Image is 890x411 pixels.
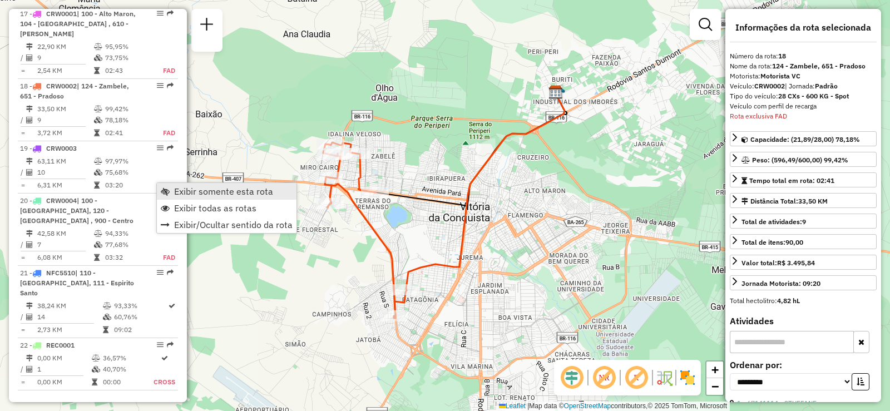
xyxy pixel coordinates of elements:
[752,156,848,164] span: Peso: (596,49/600,00) 99,42%
[730,172,877,187] a: Tempo total em rota: 02:41
[151,252,176,263] td: FAD
[706,378,723,395] a: Zoom out
[102,364,153,375] td: 40,70%
[94,254,100,261] i: Tempo total em rota
[105,167,151,178] td: 75,68%
[105,252,151,263] td: 03:32
[741,258,815,268] div: Valor total:
[778,52,786,60] strong: 18
[167,145,174,151] em: Rota exportada
[37,52,93,63] td: 9
[26,55,33,61] i: Total de Atividades
[103,303,111,309] i: % de utilização do peso
[46,9,77,18] span: CRW0001
[151,180,176,191] td: FAD
[20,377,26,388] td: =
[46,144,77,152] span: CRW0003
[105,228,151,239] td: 94,33%
[167,341,174,348] em: Rota exportada
[94,230,102,237] i: % de utilização do peso
[161,355,168,362] i: Rota otimizada
[37,300,102,311] td: 38,24 KM
[157,216,296,233] li: Exibir/Ocultar sentido da rota
[730,296,877,306] div: Total hectolitro:
[174,220,293,229] span: Exibir/Ocultar sentido da rota
[20,167,26,178] td: /
[20,239,26,250] td: /
[778,92,849,100] strong: 28 CXs - 600 KG - Spot
[157,200,296,216] li: Exibir todas as rotas
[37,103,93,115] td: 33,50 KM
[92,355,100,362] i: % de utilização do peso
[20,341,75,349] span: 22 -
[46,82,77,90] span: CRW0002
[730,152,877,167] a: Peso: (596,49/600,00) 99,42%
[37,353,91,364] td: 0,00 KM
[777,259,815,267] strong: R$ 3.495,84
[94,43,102,50] i: % de utilização do peso
[103,314,111,320] i: % de utilização da cubagem
[730,255,877,270] a: Valor total:R$ 3.495,84
[92,379,97,385] i: Tempo total em rota
[26,158,33,165] i: Distância Total
[730,81,877,91] div: Veículo:
[37,364,91,375] td: 1
[798,197,828,205] span: 33,50 KM
[105,115,151,126] td: 78,18%
[157,183,296,200] li: Exibir somente esta rota
[157,10,164,17] em: Opções
[623,364,650,391] span: Exibir rótulo
[26,117,33,123] i: Total de Atividades
[20,115,26,126] td: /
[754,82,785,90] strong: CRW0002
[852,373,869,390] button: Ordem crescente
[94,106,102,112] i: % de utilização do peso
[20,127,26,138] td: =
[20,65,26,76] td: =
[105,52,151,63] td: 73,75%
[26,43,33,50] i: Distância Total
[37,311,102,323] td: 14
[772,62,866,70] strong: 124 - Zambele, 651 - Pradoso
[20,82,129,100] span: 18 -
[20,9,136,38] span: 17 -
[730,234,877,249] a: Total de itens:90,00
[102,377,153,388] td: 00:00
[26,303,33,309] i: Distância Total
[37,239,93,250] td: 7
[113,311,167,323] td: 60,76%
[26,230,33,237] i: Distância Total
[103,326,108,333] i: Tempo total em rota
[802,217,806,226] strong: 9
[105,65,151,76] td: 02:43
[777,296,800,305] strong: 4,82 hL
[169,303,175,309] i: Rota otimizada
[706,362,723,378] a: Zoom in
[94,182,100,189] i: Tempo total em rota
[94,130,100,136] i: Tempo total em rota
[37,180,93,191] td: 6,31 KM
[174,187,273,196] span: Exibir somente esta rota
[157,269,164,276] em: Opções
[741,196,828,206] div: Distância Total:
[550,85,564,99] img: FAD Vitória da Conquista
[730,193,877,208] a: Distância Total:33,50 KM
[20,269,134,297] span: 21 -
[37,65,93,76] td: 2,54 KM
[20,180,26,191] td: =
[694,13,716,36] a: Exibir filtros
[730,275,877,290] a: Jornada Motorista: 09:20
[20,9,136,38] span: | 100 - Alto Maron, 104 - [GEOGRAPHIC_DATA] , 610 - [PERSON_NAME]
[20,324,26,335] td: =
[20,269,134,297] span: | 110 - [GEOGRAPHIC_DATA], 111 - Espirito Santo
[105,156,151,167] td: 97,97%
[105,127,151,138] td: 02:41
[20,311,26,323] td: /
[679,369,696,387] img: Exibir/Ocultar setores
[785,82,838,90] span: | Jornada:
[196,13,218,38] a: Nova sessão e pesquisa
[730,91,877,101] div: Tipo do veículo:
[37,156,93,167] td: 63,11 KM
[151,127,176,138] td: FAD
[94,67,100,74] i: Tempo total em rota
